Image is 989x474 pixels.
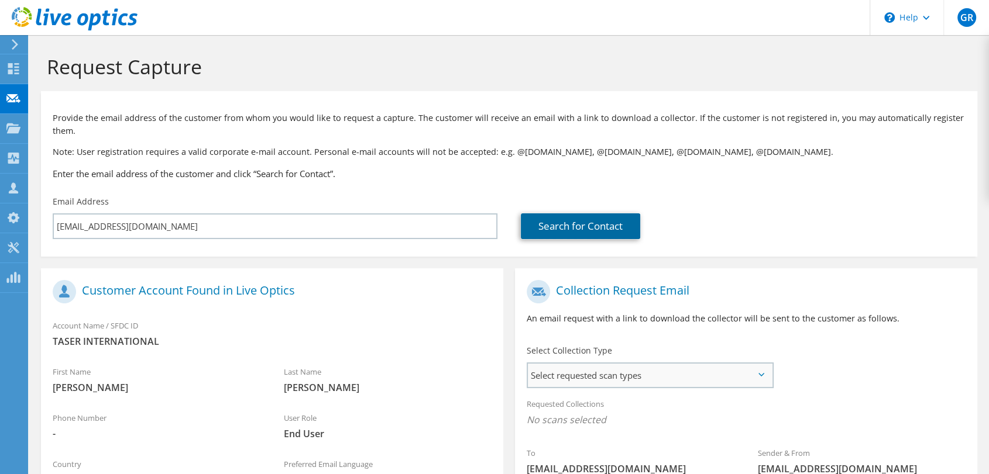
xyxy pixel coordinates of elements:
label: Email Address [53,196,109,207]
span: TASER INTERNATIONAL [53,335,492,348]
a: Search for Contact [521,213,640,239]
span: End User [284,427,492,440]
div: Requested Collections [515,392,977,435]
h1: Customer Account Found in Live Optics [53,280,486,303]
h1: Collection Request Email [527,280,960,303]
svg: \n [884,12,895,23]
span: [PERSON_NAME] [53,381,260,394]
div: First Name [41,359,272,400]
span: GR [957,8,976,27]
span: No scans selected [527,413,966,426]
div: Phone Number [41,406,272,446]
div: Account Name / SFDC ID [41,313,503,354]
span: [PERSON_NAME] [284,381,492,394]
div: User Role [272,406,503,446]
label: Select Collection Type [527,345,612,357]
p: Provide the email address of the customer from whom you would like to request a capture. The cust... [53,112,966,137]
h3: Enter the email address of the customer and click “Search for Contact”. [53,167,966,180]
span: - [53,427,260,440]
p: Note: User registration requires a valid corporate e-mail account. Personal e-mail accounts will ... [53,146,966,158]
span: Select requested scan types [528,364,772,387]
h1: Request Capture [47,54,966,79]
div: Last Name [272,359,503,400]
p: An email request with a link to download the collector will be sent to the customer as follows. [527,312,966,325]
